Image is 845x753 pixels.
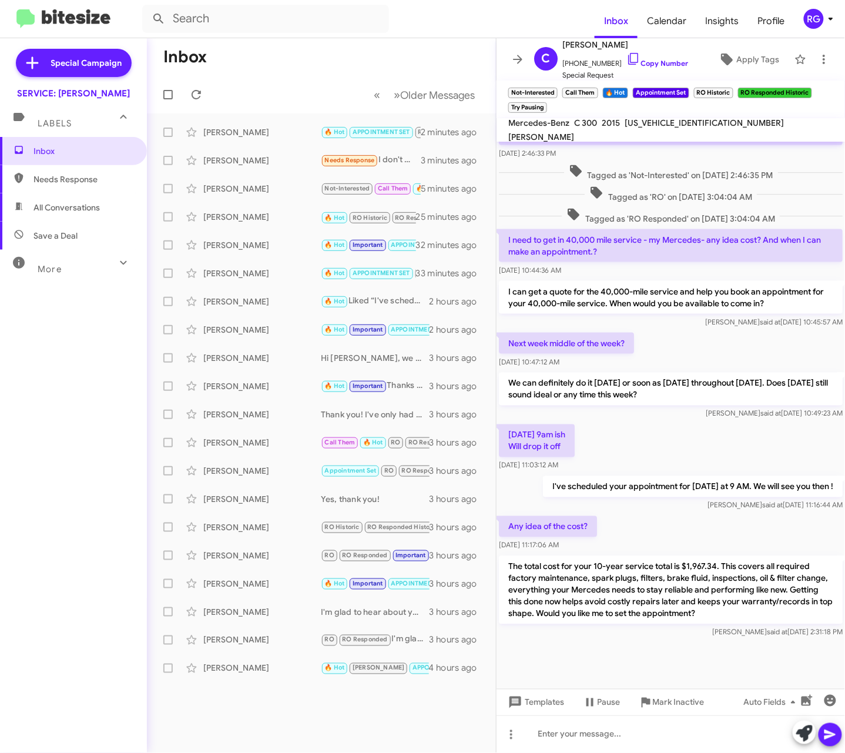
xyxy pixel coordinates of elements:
[321,209,416,224] div: Inbound Call
[562,38,688,52] span: [PERSON_NAME]
[626,59,688,68] a: Copy Number
[321,238,416,252] div: I will book your appointment for [DATE] with a loaner at 9:00 AM. We will see you then!
[203,324,321,336] div: [PERSON_NAME]
[574,692,629,713] button: Pause
[499,461,558,470] span: [DATE] 11:03:12 AM
[325,551,334,559] span: RO
[325,636,334,644] span: RO
[321,153,421,167] div: I don't need a service. I have driven very few miles.
[384,467,394,474] span: RO
[400,89,475,102] span: Older Messages
[416,239,487,251] div: 32 minutes ago
[203,578,321,590] div: [PERSON_NAME]
[321,548,430,562] div: I will, thank you
[353,326,383,333] span: Important
[542,49,551,68] span: C
[321,606,430,618] div: I'm glad to hear about your positive experience! If you have any further questions or need assist...
[564,164,778,181] span: Tagged as 'Not-Interested' on [DATE] 2:46:35 PM
[762,501,783,510] span: said at
[391,241,448,249] span: APPOINTMENT SET
[499,373,843,406] p: We can definitely do it [DATE] or soon as [DATE] throughout [DATE]. Does [DATE] still sound ideal...
[33,173,133,185] span: Needs Response
[203,239,321,251] div: [PERSON_NAME]
[574,118,597,128] span: C 300
[508,132,574,142] span: [PERSON_NAME]
[760,317,780,326] span: said at
[391,439,400,446] span: RO
[203,267,321,279] div: [PERSON_NAME]
[321,125,421,139] div: How long does it typically take?
[16,49,132,77] a: Special Campaign
[325,185,370,192] span: Not-Interested
[203,380,321,392] div: [PERSON_NAME]
[325,128,345,136] span: 🔥 Hot
[387,83,482,107] button: Next
[203,183,321,195] div: [PERSON_NAME]
[421,155,487,166] div: 3 minutes ago
[321,294,430,308] div: Liked “I've scheduled your appointment for [DATE] 8:30 AM and noted your need for a loaner vehicl...
[506,692,564,713] span: Templates
[33,230,78,242] span: Save a Deal
[430,437,487,449] div: 3 hours ago
[638,4,696,38] span: Calendar
[367,83,482,107] nav: Page navigation example
[413,664,470,672] span: APPOINTMENT SET
[562,88,598,98] small: Call Them
[353,580,383,587] span: Important
[203,296,321,307] div: [PERSON_NAME]
[543,476,843,497] p: I've scheduled your appointment for [DATE] at 9 AM. We will see you then !
[499,424,575,457] p: [DATE] 9am ish Will drop it off
[585,186,757,203] span: Tagged as 'RO' on [DATE] 3:04:04 AM
[562,69,688,81] span: Special Request
[603,88,628,98] small: 🔥 Hot
[325,297,345,305] span: 🔥 Hot
[625,118,784,128] span: [US_VEHICLE_IDENTIFICATION_NUMBER]
[321,182,421,195] div: The total cost for your 10-year service total is $1,967.34. This covers all required factory main...
[391,326,448,333] span: APPOINTMENT SET
[430,380,487,392] div: 3 hours ago
[203,352,321,364] div: [PERSON_NAME]
[499,229,843,262] p: I need to get in 40,000 mile service - my Mercedes- any idea cost? And when I can make an appoint...
[391,580,448,587] span: APPOINTMENT SET
[38,118,72,129] span: Labels
[38,264,62,275] span: More
[508,102,547,113] small: Try Pausing
[203,126,321,138] div: [PERSON_NAME]
[794,9,832,29] button: RG
[748,4,794,38] span: Profile
[321,352,430,364] div: Hi [PERSON_NAME], we would want to diagnose the vehicle 1st to confirm. If the whole trans module...
[508,118,569,128] span: Mercedes-Benz
[430,296,487,307] div: 2 hours ago
[706,409,843,418] span: [PERSON_NAME] [DATE] 10:49:23 AM
[499,266,561,275] span: [DATE] 10:44:36 AM
[736,49,779,70] span: Apply Tags
[321,493,430,505] div: Yes, thank you!
[325,269,345,277] span: 🔥 Hot
[321,379,430,393] div: Thanks so much!
[395,551,426,559] span: Important
[696,4,748,38] span: Insights
[163,48,207,66] h1: Inbox
[653,692,705,713] span: Mark Inactive
[142,5,389,33] input: Search
[321,633,430,647] div: I'm glad to hear that you had a great experience with [PERSON_NAME]! If you need to schedule any ...
[744,692,800,713] span: Auto Fields
[342,636,387,644] span: RO Responded
[633,88,689,98] small: Appointment Set
[367,83,387,107] button: Previous
[499,516,597,537] p: Any idea of the cost?
[325,241,345,249] span: 🔥 Hot
[203,662,321,674] div: [PERSON_NAME]
[203,465,321,477] div: [PERSON_NAME]
[321,409,430,420] div: Thank you! I've only had my GLA for a couple of years, so I won't be looking for a new car for a ...
[735,692,810,713] button: Auto Fields
[602,118,620,128] span: 2015
[430,521,487,533] div: 3 hours ago
[712,628,843,637] span: [PERSON_NAME] [DATE] 2:31:18 PM
[321,577,430,590] div: Yes, thank you. [PERSON_NAME] is always great.
[363,439,383,446] span: 🔥 Hot
[203,550,321,561] div: [PERSON_NAME]
[499,281,843,314] p: I can get a quote for the 40,000-mile service and help you book an appointment for your 40,000-mi...
[416,211,487,223] div: 25 minutes ago
[430,606,487,618] div: 3 hours ago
